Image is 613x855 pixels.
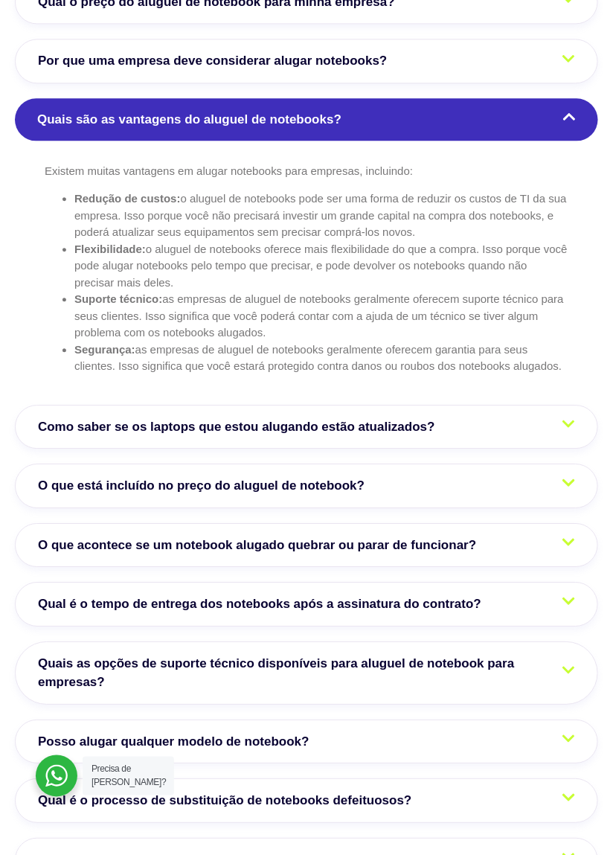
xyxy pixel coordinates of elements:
[74,343,135,356] strong: Segurança:
[92,764,166,788] span: Precisa de [PERSON_NAME]?
[74,342,568,375] li: as empresas de aluguel de notebooks geralmente oferecem garantia para seus clientes. Isso signifi...
[15,778,598,823] a: Qual é o processo de substituição de notebooks defeituosos?
[38,654,575,692] span: Quais as opções de suporte técnico disponíveis para aluguel de notebook para empresas?
[15,405,598,449] a: Como saber se os laptops que estou alugando estão atualizados?
[15,523,598,568] a: O que acontece se um notebook alugado quebrar ou parar de funcionar?
[37,110,349,129] span: Quais são as vantagens do aluguel de notebooks?
[38,51,395,71] span: Por que uma empresa deve considerar alugar notebooks?
[38,595,489,614] span: Qual é o tempo de entrega dos notebooks após a assinatura do contrato?
[74,190,568,241] li: o aluguel de notebooks pode ser uma forma de reduzir os custos de TI da sua empresa. Isso porque ...
[345,665,613,855] div: Widget de chat
[15,720,598,764] a: Posso alugar qualquer modelo de notebook?
[345,665,613,855] iframe: Chat Widget
[15,39,598,83] a: Por que uma empresa deve considerar alugar notebooks?
[74,292,162,305] strong: Suporte técnico:
[74,241,568,292] li: o aluguel de notebooks oferece mais flexibilidade do que a compra. Isso porque você pode alugar n...
[15,98,598,141] a: Quais são as vantagens do aluguel de notebooks?
[74,291,568,342] li: as empresas de aluguel de notebooks geralmente oferecem suporte técnico para seus clientes. Isso ...
[38,536,484,555] span: O que acontece se um notebook alugado quebrar ou parar de funcionar?
[38,732,317,752] span: Posso alugar qualquer modelo de notebook?
[38,476,372,496] span: O que está incluído no preço do aluguel de notebook?
[74,243,146,255] strong: Flexibilidade:
[15,582,598,627] a: Qual é o tempo de entrega dos notebooks após a assinatura do contrato?
[74,192,181,205] strong: Redução de custos:
[15,464,598,508] a: O que está incluído no preço do aluguel de notebook?
[38,791,420,810] span: Qual é o processo de substituição de notebooks defeituosos?
[15,641,598,705] a: Quais as opções de suporte técnico disponíveis para aluguel de notebook para empresas?
[38,417,443,437] span: Como saber se os laptops que estou alugando estão atualizados?
[45,163,568,180] p: Existem muitas vantagens em alugar notebooks para empresas, incluindo:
